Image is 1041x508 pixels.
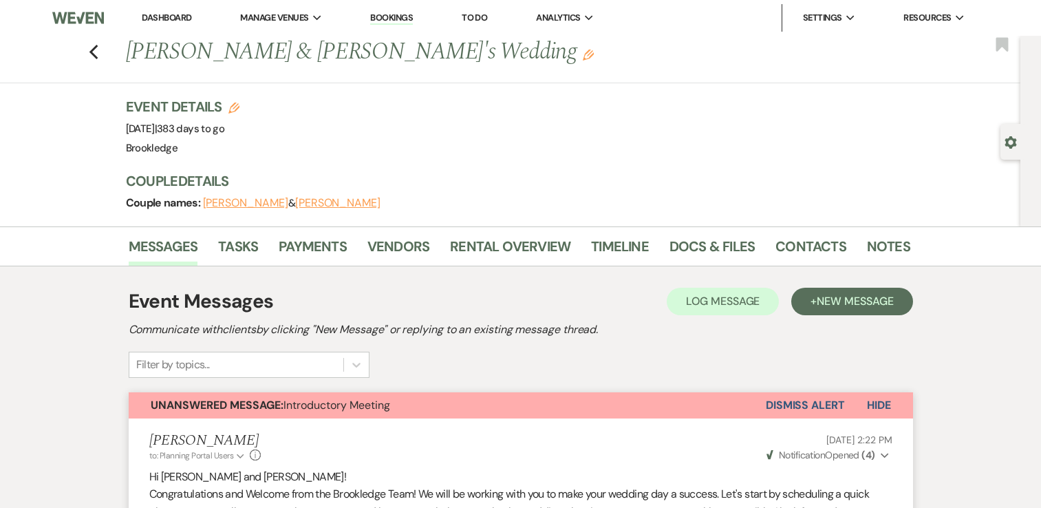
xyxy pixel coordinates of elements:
[867,235,910,266] a: Notes
[157,122,224,136] span: 383 days to go
[536,11,580,25] span: Analytics
[1005,135,1017,148] button: Open lead details
[591,235,649,266] a: Timeline
[766,392,845,419] button: Dismiss Alert
[462,12,487,23] a: To Do
[203,198,288,209] button: [PERSON_NAME]
[149,432,261,449] h5: [PERSON_NAME]
[218,235,258,266] a: Tasks
[52,3,104,32] img: Weven Logo
[126,36,742,69] h1: [PERSON_NAME] & [PERSON_NAME]'s Wedding
[817,294,893,308] span: New Message
[779,449,825,461] span: Notification
[845,392,913,419] button: Hide
[826,434,892,446] span: [DATE] 2:22 PM
[669,235,755,266] a: Docs & Files
[129,235,198,266] a: Messages
[149,469,347,484] span: Hi [PERSON_NAME] and [PERSON_NAME]!
[867,398,891,412] span: Hide
[155,122,224,136] span: |
[151,398,390,412] span: Introductory Meeting
[203,196,380,210] span: &
[766,449,875,461] span: Opened
[903,11,951,25] span: Resources
[142,12,191,23] a: Dashboard
[367,235,429,266] a: Vendors
[667,288,779,315] button: Log Message
[126,97,240,116] h3: Event Details
[295,198,380,209] button: [PERSON_NAME]
[861,449,874,461] strong: ( 4 )
[370,12,413,25] a: Bookings
[450,235,570,266] a: Rental Overview
[129,392,766,419] button: Unanswered Message:Introductory Meeting
[149,450,234,461] span: to: Planning Portal Users
[686,294,760,308] span: Log Message
[149,449,247,462] button: to: Planning Portal Users
[764,448,892,463] button: NotificationOpened (4)
[126,171,897,191] h3: Couple Details
[151,398,283,412] strong: Unanswered Message:
[129,321,913,338] h2: Communicate with clients by clicking "New Message" or replying to an existing message thread.
[129,287,274,316] h1: Event Messages
[126,195,203,210] span: Couple names:
[791,288,912,315] button: +New Message
[279,235,347,266] a: Payments
[126,122,225,136] span: [DATE]
[136,357,210,373] div: Filter by topics...
[775,235,846,266] a: Contacts
[240,11,308,25] span: Manage Venues
[126,141,178,155] span: Brookledge
[803,11,842,25] span: Settings
[583,48,594,61] button: Edit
